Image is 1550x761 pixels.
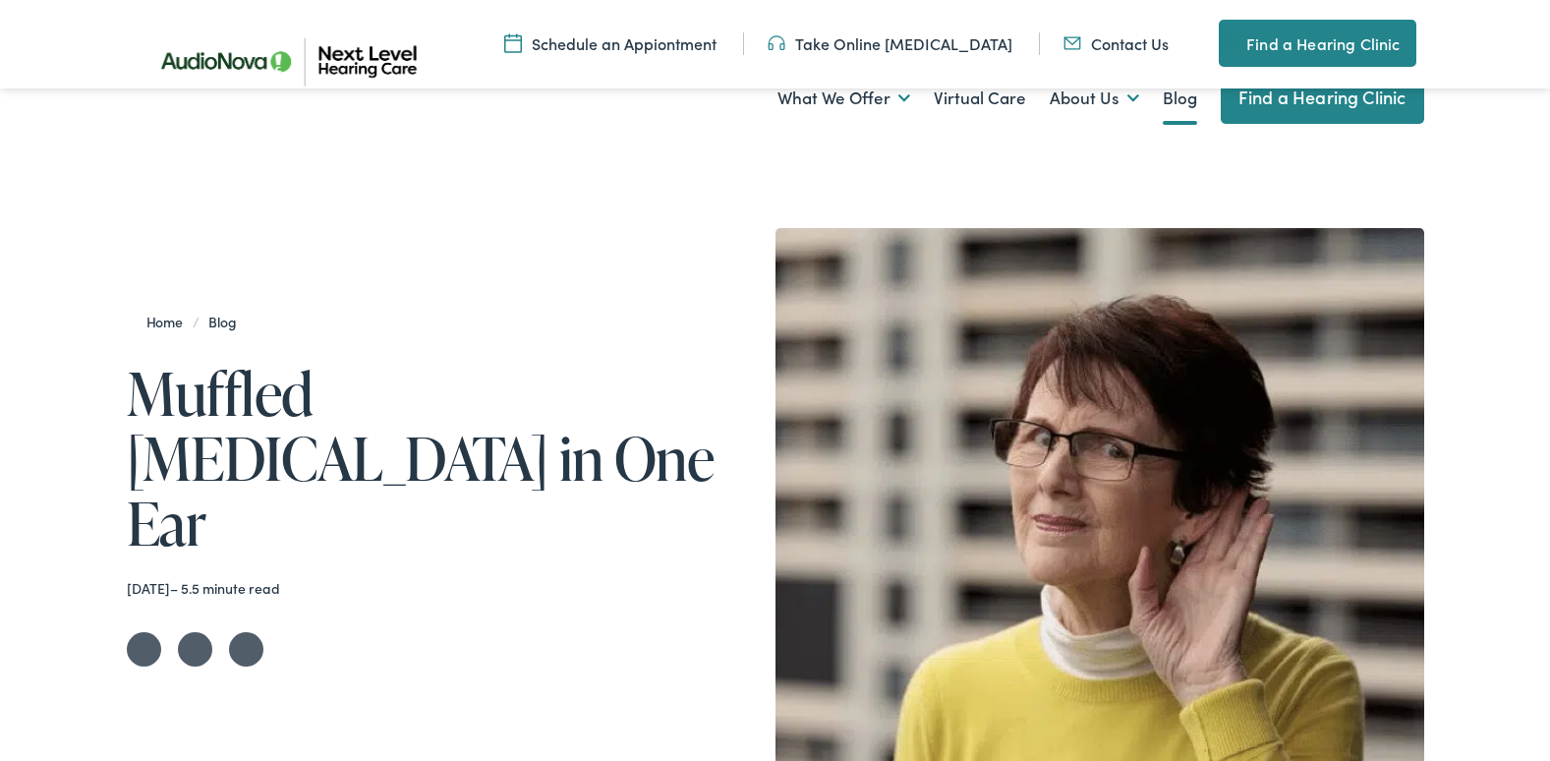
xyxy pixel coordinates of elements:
[777,62,910,135] a: What We Offer
[768,32,785,54] img: An icon symbolizing headphones, colored in teal, suggests audio-related services or features.
[1219,31,1236,55] img: A map pin icon in teal indicates location-related features or services.
[1063,32,1169,54] a: Contact Us
[1219,20,1415,67] a: Find a Hearing Clinic
[199,312,246,331] a: Blog
[229,632,263,667] a: Share on LinkedIn
[1221,71,1424,124] a: Find a Hearing Clinic
[1063,32,1081,54] img: An icon representing mail communication is presented in a unique teal color.
[146,312,247,331] span: /
[934,62,1026,135] a: Virtual Care
[127,578,170,598] time: [DATE]
[127,361,723,556] h1: Muffled [MEDICAL_DATA] in One Ear
[127,632,161,667] a: Share on Twitter
[178,632,212,667] a: Share on Facebook
[768,32,1012,54] a: Take Online [MEDICAL_DATA]
[127,580,723,597] div: – 5.5 minute read
[1163,62,1197,135] a: Blog
[504,32,717,54] a: Schedule an Appiontment
[1050,62,1139,135] a: About Us
[504,32,522,54] img: Calendar icon representing the ability to schedule a hearing test or hearing aid appointment at N...
[146,312,193,331] a: Home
